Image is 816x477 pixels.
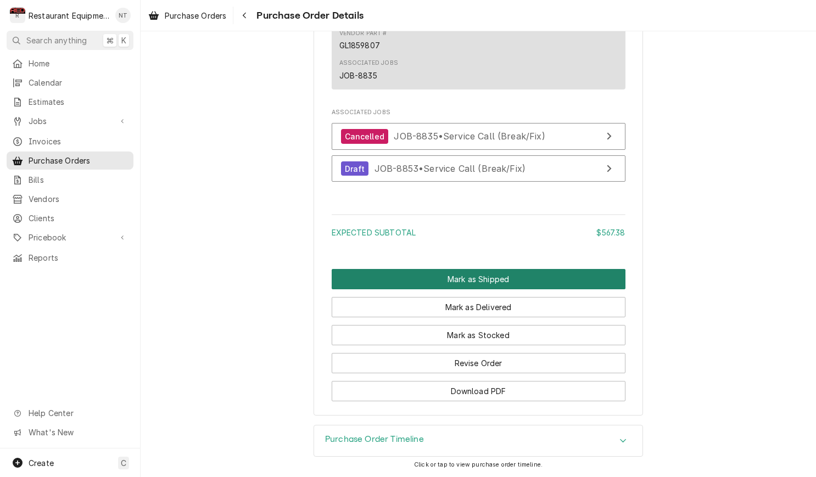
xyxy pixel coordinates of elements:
[314,425,643,457] div: Purchase Order Timeline
[332,210,625,246] div: Amount Summary
[332,353,625,373] button: Revise Order
[29,77,128,88] span: Calendar
[29,458,54,468] span: Create
[7,54,133,72] a: Home
[7,171,133,189] a: Bills
[29,96,128,108] span: Estimates
[314,425,642,456] div: Accordion Header
[10,8,25,23] div: Restaurant Equipment Diagnostics's Avatar
[7,404,133,422] a: Go to Help Center
[7,249,133,267] a: Reports
[332,269,625,289] button: Mark as Shipped
[596,227,625,238] div: $567.38
[165,10,226,21] span: Purchase Orders
[121,457,126,469] span: C
[332,289,625,317] div: Button Group Row
[29,427,127,438] span: What's New
[332,155,625,182] a: View Job
[332,108,625,117] span: Associated Jobs
[325,434,424,445] h3: Purchase Order Timeline
[341,161,369,176] div: Draft
[332,325,625,345] button: Mark as Stocked
[7,423,133,441] a: Go to What's New
[332,269,625,289] div: Button Group Row
[332,317,625,345] div: Button Group Row
[29,252,128,263] span: Reports
[332,381,625,401] button: Download PDF
[7,31,133,50] button: Search anything⌘K
[26,35,87,46] span: Search anything
[7,151,133,170] a: Purchase Orders
[375,163,526,174] span: JOB-8853 • Service Call (Break/Fix)
[29,174,128,186] span: Bills
[29,407,127,419] span: Help Center
[332,228,416,237] span: Expected Subtotal
[332,297,625,317] button: Mark as Delivered
[332,345,625,373] div: Button Group Row
[414,461,543,468] span: Click or tap to view purchase order timeline.
[7,228,133,246] a: Go to Pricebook
[144,7,231,25] a: Purchase Orders
[253,8,364,23] span: Purchase Order Details
[7,132,133,150] a: Invoices
[7,209,133,227] a: Clients
[332,373,625,401] div: Button Group Row
[29,58,128,69] span: Home
[115,8,131,23] div: Nick Tussey's Avatar
[29,136,128,147] span: Invoices
[332,227,625,238] div: Subtotal
[29,115,111,127] span: Jobs
[115,8,131,23] div: NT
[29,232,111,243] span: Pricebook
[236,7,253,24] button: Navigate back
[339,59,398,68] div: Associated Jobs
[7,190,133,208] a: Vendors
[106,35,114,46] span: ⌘
[121,35,126,46] span: K
[394,131,545,142] span: JOB-8835 • Service Call (Break/Fix)
[339,70,377,81] div: JOB-8835
[339,40,380,51] div: GL1859807
[10,8,25,23] div: R
[29,212,128,224] span: Clients
[29,155,128,166] span: Purchase Orders
[7,93,133,111] a: Estimates
[29,193,128,205] span: Vendors
[7,74,133,92] a: Calendar
[314,425,642,456] button: Accordion Details Expand Trigger
[341,129,388,144] div: Cancelled
[29,10,109,21] div: Restaurant Equipment Diagnostics
[332,269,625,401] div: Button Group
[332,123,625,150] a: View Job
[332,108,625,188] div: Associated Jobs
[339,29,387,38] div: Vendor Part #
[7,112,133,130] a: Go to Jobs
